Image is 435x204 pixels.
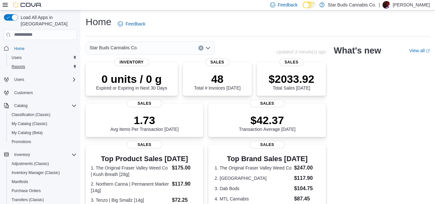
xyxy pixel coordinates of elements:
p: $2033.92 [269,73,314,85]
svg: External link [426,49,430,53]
div: Expired or Expiring in Next 30 Days [96,73,167,91]
button: Customers [1,88,79,97]
div: Jon Haste [383,1,390,9]
span: Sales [250,100,285,107]
button: Inventory [12,151,33,159]
span: Promotions [9,138,77,146]
span: My Catalog (Classic) [12,121,47,126]
button: Users [6,53,79,62]
p: 48 [194,73,241,85]
p: [PERSON_NAME] [393,1,430,9]
span: Purchase Orders [9,187,77,195]
p: Star Buds Cannabis Co. [328,1,376,9]
span: Load All Apps in [GEOGRAPHIC_DATA] [18,14,77,27]
span: Inventory Manager (Classic) [9,169,77,177]
span: My Catalog (Beta) [12,130,43,135]
div: Avg Items Per Transaction [DATE] [110,114,179,132]
h2: What's new [334,45,381,56]
dt: 2. [GEOGRAPHIC_DATA] [215,175,292,181]
a: Customers [12,89,35,97]
span: Transfers (Classic) [12,197,44,202]
dd: $87.45 [294,195,320,203]
button: Users [1,75,79,84]
h1: Home [86,15,111,28]
dt: 3. Dab Bods [215,185,292,192]
span: Inventory [115,58,149,66]
input: Dark Mode [303,2,316,8]
a: View allExternal link [409,48,430,53]
a: My Catalog (Classic) [9,120,50,128]
dd: $175.00 [172,164,198,172]
h3: Top Brand Sales [DATE] [215,155,320,163]
dt: 1. The Original Fraser Valley Weed Co [215,165,292,171]
a: Purchase Orders [9,187,43,195]
span: Transfers (Classic) [9,196,77,204]
span: Manifests [9,178,77,186]
div: Transaction Average [DATE] [239,114,296,132]
button: My Catalog (Classic) [6,119,79,128]
span: Reports [9,63,77,71]
a: Feedback [115,17,148,30]
button: Catalog [12,102,30,110]
p: 1.73 [110,114,179,127]
h3: Top Product Sales [DATE] [91,155,198,163]
span: Inventory [12,151,77,159]
span: Classification (Classic) [9,111,77,119]
span: Classification (Classic) [12,112,51,117]
button: Adjustments (Classic) [6,159,79,168]
dd: $247.00 [294,164,320,172]
span: Home [12,44,77,53]
span: Catalog [14,103,27,108]
span: Users [12,55,22,60]
dt: 3. Tenzo | Big Smallz [14g] [91,197,169,203]
a: Classification (Classic) [9,111,53,119]
span: Users [14,77,24,82]
dt: 1. The Original Fraser Valley Weed Co | Kush Breath [28g] [91,165,169,178]
p: Updated 3 minute(s) ago [276,49,326,54]
button: Inventory [1,150,79,159]
dt: 2. Northern Canna | Permanent Marker [14g] [91,181,169,194]
span: Adjustments (Classic) [12,161,49,166]
span: Feedback [278,2,298,8]
span: Reports [12,64,25,69]
dd: $117.90 [294,174,320,182]
span: Home [14,46,24,51]
span: Sales [127,141,162,149]
dt: 4. MTL Cannabis [215,196,292,202]
button: Clear input [198,45,203,51]
span: Star Buds Cannabis Co. [90,44,138,52]
span: Customers [12,89,77,97]
div: Total Sales [DATE] [269,73,314,91]
span: Users [12,76,77,83]
a: My Catalog (Beta) [9,129,45,137]
span: Adjustments (Classic) [9,160,77,168]
button: Home [1,44,79,53]
p: | [379,1,380,9]
span: Catalog [12,102,77,110]
span: Dark Mode [303,8,303,9]
button: Manifests [6,177,79,186]
span: Sales [250,141,285,149]
p: $42.37 [239,114,296,127]
span: Users [9,54,77,62]
dd: $104.75 [294,185,320,192]
span: Manifests [12,179,28,184]
span: Inventory Manager (Classic) [12,170,60,175]
a: Manifests [9,178,31,186]
dd: $117.90 [172,180,198,188]
span: Purchase Orders [12,188,41,193]
a: Users [9,54,24,62]
button: My Catalog (Beta) [6,128,79,137]
span: Inventory [14,152,30,157]
span: Customers [14,90,33,95]
button: Catalog [1,101,79,110]
a: Promotions [9,138,34,146]
span: Feedback [126,21,145,27]
button: Reports [6,62,79,71]
p: 0 units / 0 g [96,73,167,85]
button: Promotions [6,137,79,146]
span: Sales [205,58,229,66]
button: Purchase Orders [6,186,79,195]
div: Total # Invoices [DATE] [194,73,241,91]
a: Home [12,45,27,53]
